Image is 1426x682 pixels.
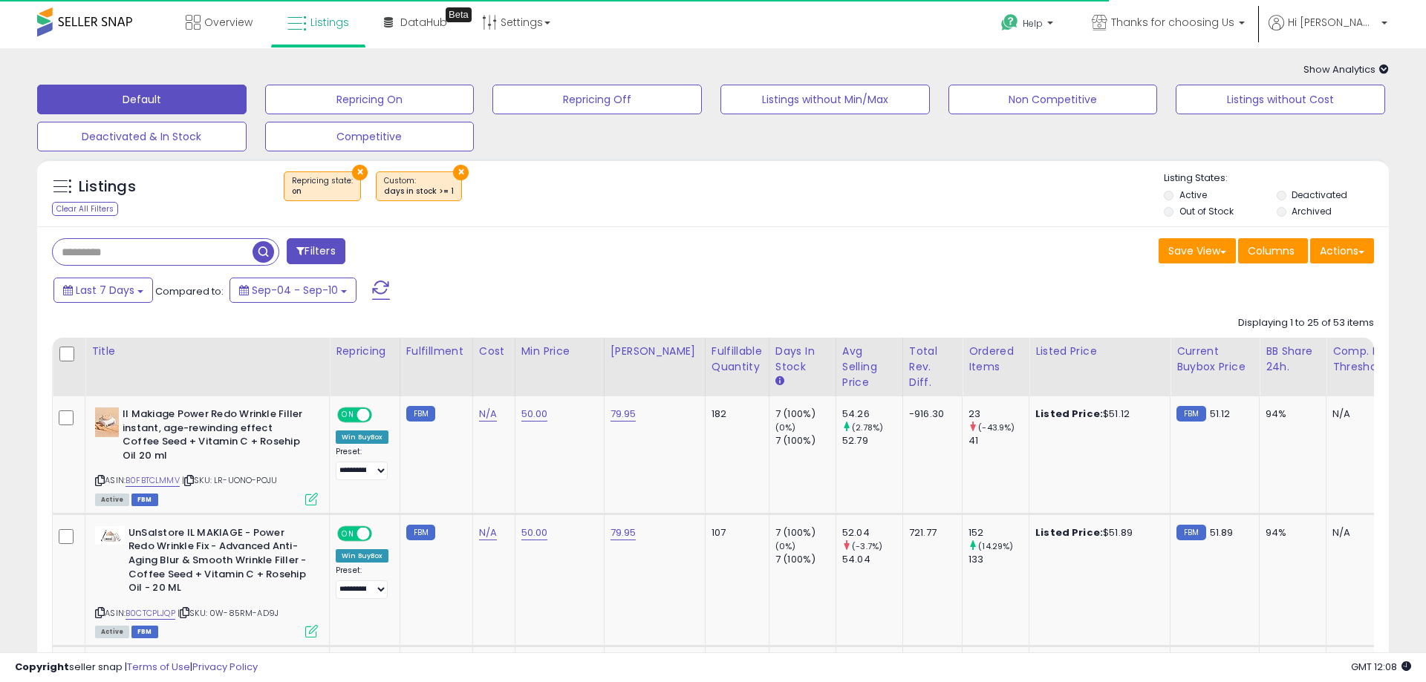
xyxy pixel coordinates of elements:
div: 7 (100%) [775,434,836,447]
a: B0FBTCLMMV [126,474,180,487]
small: (0%) [775,540,796,552]
small: (14.29%) [978,540,1013,552]
div: Preset: [336,447,388,480]
div: -916.30 [909,407,951,421]
div: 94% [1266,407,1315,421]
div: $51.12 [1035,407,1159,421]
button: × [453,165,469,180]
a: 50.00 [521,525,548,540]
span: All listings currently available for purchase on Amazon [95,494,129,506]
button: Filters [287,238,345,264]
span: ON [339,409,357,422]
div: Fulfillable Quantity [712,344,763,375]
div: days in stock >= 1 [384,186,454,197]
div: Total Rev. Diff. [909,344,956,390]
span: Last 7 Days [76,283,134,298]
div: 7 (100%) [775,407,836,421]
div: Current Buybox Price [1176,344,1253,375]
div: 54.26 [842,407,902,421]
div: Clear All Filters [52,202,118,216]
span: 2025-09-18 12:08 GMT [1351,660,1411,674]
button: Columns [1238,238,1308,263]
small: Days In Stock. [775,375,784,388]
a: Privacy Policy [192,660,258,674]
div: on [292,186,353,197]
span: FBM [131,626,158,638]
div: $51.89 [1035,526,1159,540]
button: Repricing Off [492,85,702,114]
button: Repricing On [265,85,475,114]
div: Ordered Items [968,344,1023,375]
small: (-43.9%) [978,422,1015,433]
button: Listings without Min/Max [720,85,930,114]
div: 107 [712,526,758,540]
div: 7 (100%) [775,553,836,566]
a: 50.00 [521,407,548,422]
span: Compared to: [155,284,224,298]
i: Get Help [1000,13,1019,32]
span: OFF [370,527,394,540]
b: Il Makiage Power Redo Wrinkle Filler instant, age-rewinding effect Coffee Seed + Vitamin C + Rose... [123,407,303,466]
span: Hi [PERSON_NAME] [1288,15,1377,30]
div: Avg Selling Price [842,344,896,390]
div: Displaying 1 to 25 of 53 items [1238,316,1374,330]
span: DataHub [400,15,447,30]
div: [PERSON_NAME] [611,344,699,359]
strong: Copyright [15,660,69,674]
span: OFF [370,409,394,422]
img: 31mwv0ZWxpL._SL40_.jpg [95,526,125,545]
div: Days In Stock [775,344,830,375]
div: seller snap | | [15,660,258,675]
label: Active [1179,188,1207,201]
div: 23 [968,407,1029,421]
div: Comp. Price Threshold [1332,344,1409,375]
button: Actions [1310,238,1374,263]
div: 7 (100%) [775,526,836,540]
div: 152 [968,526,1029,540]
div: Preset: [336,565,388,599]
span: | SKU: 0W-85RM-AD9J [178,607,279,619]
span: Sep-04 - Sep-10 [252,283,338,298]
b: Listed Price: [1035,525,1103,540]
a: B0CTCPLJQP [126,607,175,620]
div: BB Share 24h. [1266,344,1320,375]
div: 41 [968,434,1029,447]
span: Columns [1248,243,1295,258]
button: Competitive [265,122,475,151]
span: FBM [131,494,158,506]
button: × [352,165,368,180]
div: Listed Price [1035,344,1164,359]
div: 52.04 [842,526,902,540]
a: 79.95 [611,407,637,422]
div: 94% [1266,526,1315,540]
span: Custom: [384,175,454,197]
a: N/A [479,525,497,540]
small: (-3.7%) [852,540,882,552]
button: Default [37,85,247,114]
span: Overview [204,15,253,30]
div: 52.79 [842,434,902,447]
div: Cost [479,344,509,359]
a: Hi [PERSON_NAME] [1269,15,1387,48]
small: FBM [1176,406,1205,422]
small: (0%) [775,422,796,433]
button: Deactivated & In Stock [37,122,247,151]
span: Show Analytics [1303,62,1389,76]
span: ON [339,527,357,540]
label: Out of Stock [1179,205,1234,217]
span: Listings [310,15,349,30]
div: Win BuyBox [336,549,388,563]
div: 54.04 [842,553,902,566]
div: N/A [1332,407,1404,421]
span: Repricing state : [292,175,353,197]
small: (2.78%) [852,422,883,433]
div: Min Price [521,344,598,359]
button: Listings without Cost [1176,85,1385,114]
label: Archived [1292,205,1332,217]
span: Help [1023,17,1043,30]
div: 721.77 [909,526,951,540]
label: Deactivated [1292,188,1347,201]
span: All listings currently available for purchase on Amazon [95,626,129,638]
div: Fulfillment [406,344,466,359]
div: Win BuyBox [336,430,388,444]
